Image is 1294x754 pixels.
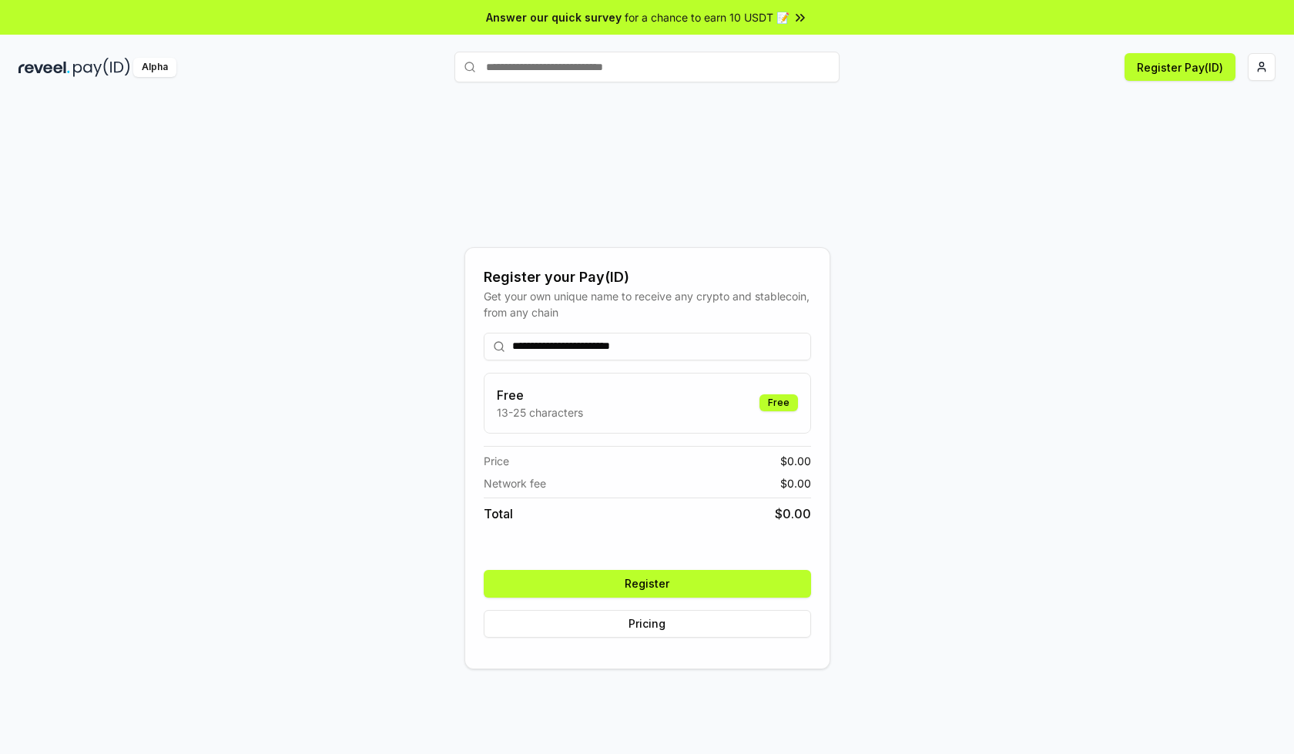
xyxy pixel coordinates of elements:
div: Alpha [133,58,176,77]
h3: Free [497,386,583,404]
div: Free [759,394,798,411]
span: $ 0.00 [780,475,811,491]
p: 13-25 characters [497,404,583,421]
img: reveel_dark [18,58,70,77]
div: Register your Pay(ID) [484,266,811,288]
span: Total [484,504,513,523]
span: Answer our quick survey [486,9,622,25]
span: for a chance to earn 10 USDT 📝 [625,9,789,25]
span: $ 0.00 [780,453,811,469]
span: Price [484,453,509,469]
button: Register [484,570,811,598]
span: $ 0.00 [775,504,811,523]
button: Register Pay(ID) [1125,53,1235,81]
span: Network fee [484,475,546,491]
img: pay_id [73,58,130,77]
button: Pricing [484,610,811,638]
div: Get your own unique name to receive any crypto and stablecoin, from any chain [484,288,811,320]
